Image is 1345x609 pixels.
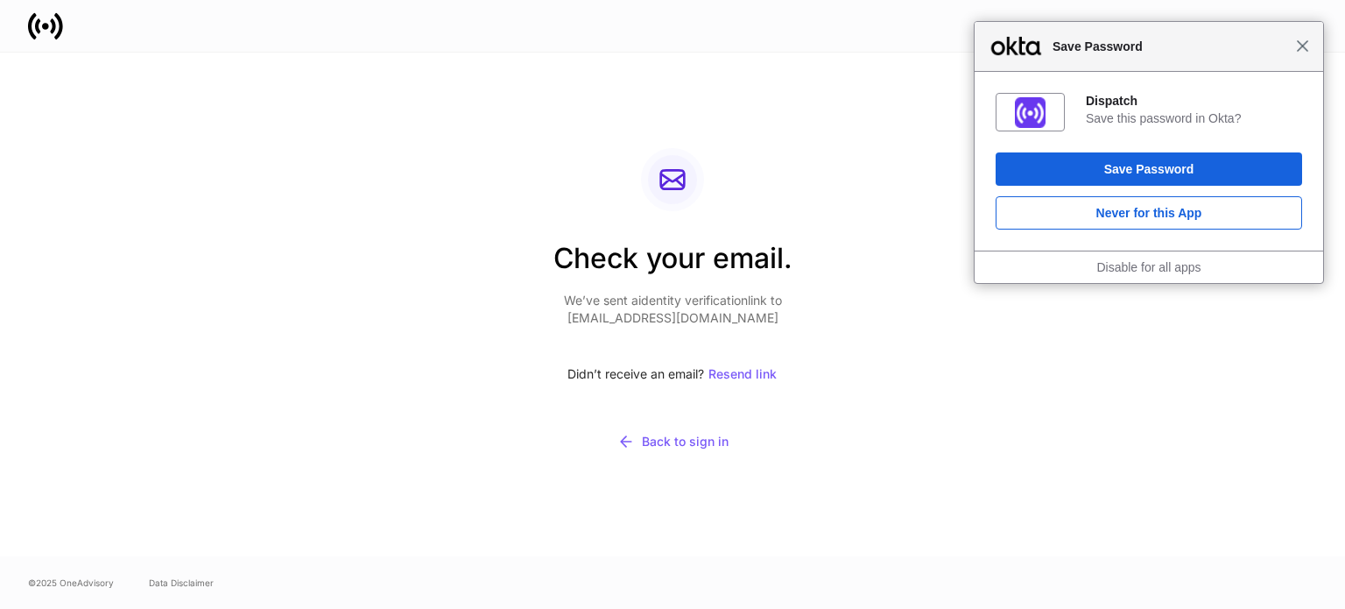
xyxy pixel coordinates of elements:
button: Never for this App [996,196,1302,230]
div: Save this password in Okta? [1086,110,1302,126]
button: Save Password [996,152,1302,186]
span: © 2025 OneAdvisory [28,576,114,590]
a: Data Disclaimer [149,576,214,590]
div: Dispatch [1086,93,1302,109]
a: Disable for all apps [1096,260,1201,274]
button: Back to sign in [553,421,792,462]
button: Resend link [708,355,778,393]
div: Didn’t receive an email? [553,355,792,393]
h2: Check your email. [553,239,792,292]
span: Save Password [1044,36,1296,57]
p: We’ve sent a identity verification link to [EMAIL_ADDRESS][DOMAIN_NAME] [553,292,792,327]
img: C7iBBL1oWj0AAAAASUVORK5CYII= [1015,97,1046,128]
div: Resend link [708,368,777,380]
div: Back to sign in [617,433,729,450]
span: Close [1296,39,1309,53]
